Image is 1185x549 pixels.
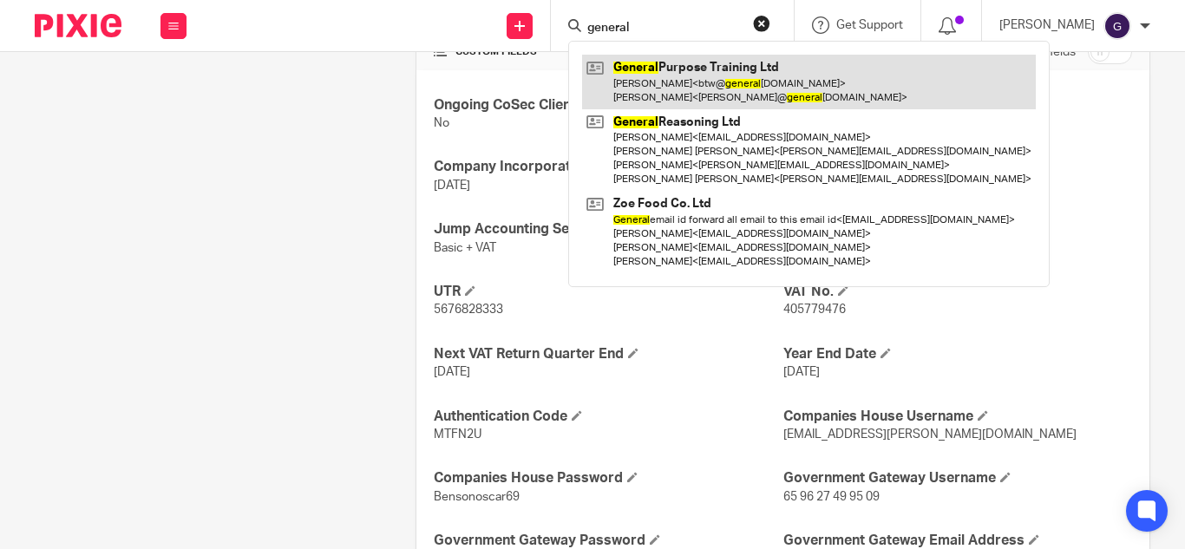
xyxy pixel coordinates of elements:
h4: Company Incorporated On [434,158,782,176]
h4: Government Gateway Username [783,469,1132,487]
h4: Year End Date [783,345,1132,363]
span: [DATE] [434,366,470,378]
input: Search [586,21,742,36]
span: [DATE] [434,180,470,192]
h4: Companies House Username [783,408,1132,426]
h4: Authentication Code [434,408,782,426]
span: [EMAIL_ADDRESS][PERSON_NAME][DOMAIN_NAME] [783,428,1077,441]
span: 405779476 [783,304,846,316]
span: [DATE] [783,366,820,378]
h4: CUSTOM FIELDS [434,45,782,59]
img: svg%3E [1103,12,1131,40]
span: MTFN2U [434,428,481,441]
h4: VAT No. [783,283,1132,301]
span: Basic + VAT [434,242,496,254]
span: Bensonoscar69 [434,491,520,503]
h4: Ongoing CoSec Client [434,96,782,114]
h4: Companies House Password [434,469,782,487]
h4: Jump Accounting Service [434,220,782,239]
button: Clear [753,15,770,32]
h4: UTR [434,283,782,301]
span: 65 96 27 49 95 09 [783,491,880,503]
img: Pixie [35,14,121,37]
span: No [434,117,449,129]
span: Get Support [836,19,903,31]
span: 5676828333 [434,304,503,316]
h4: Next VAT Return Quarter End [434,345,782,363]
p: [PERSON_NAME] [999,16,1095,34]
